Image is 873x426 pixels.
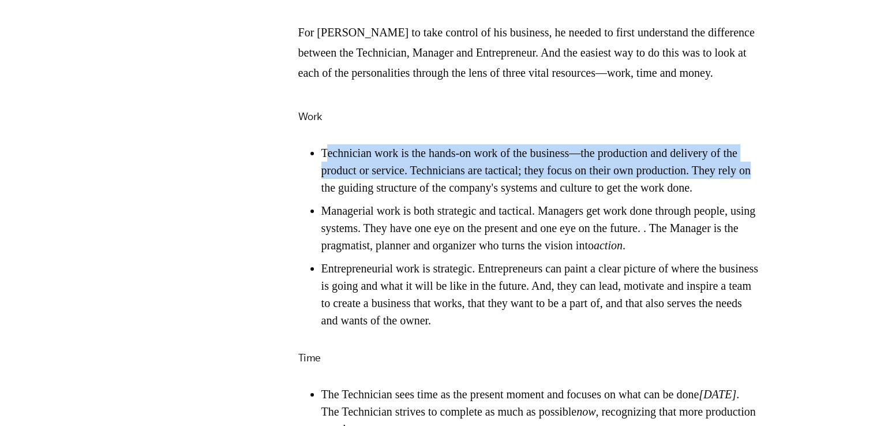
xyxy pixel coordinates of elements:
span: Time [298,352,321,364]
span: Work [298,110,322,122]
p: For [PERSON_NAME] to take control of his business, he needed to first understand the difference b... [298,23,760,83]
li: Entrepreneurial work is strategic. Entrepreneurs can paint a clear picture of where the business ... [321,260,760,329]
em: now [576,405,595,418]
li: Managerial work is both strategic and tactical. Managers get work done through people, using syst... [321,202,760,254]
em: action [594,239,623,252]
em: [DATE] [699,388,736,401]
li: Technician work is the hands-on work of the business—the production and delivery of the product o... [321,144,760,196]
iframe: Chat Widget [815,371,873,426]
